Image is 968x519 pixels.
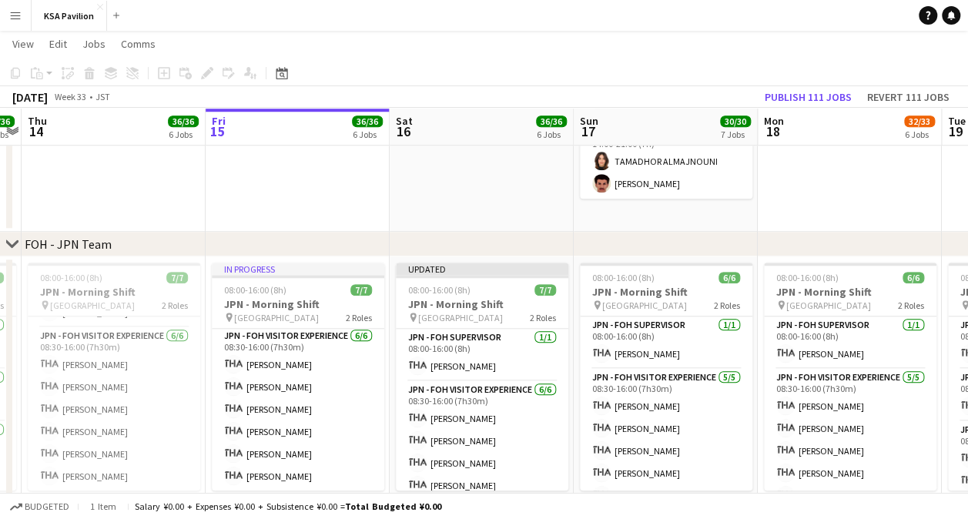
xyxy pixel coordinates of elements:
div: 6 Jobs [905,129,934,140]
span: [GEOGRAPHIC_DATA] [418,312,503,323]
div: Updated [396,263,568,275]
app-job-card: Updated08:00-16:00 (8h)7/7JPN - Morning Shift [GEOGRAPHIC_DATA]2 RolesJPN - FOH Supervisor1/108:0... [396,263,568,491]
a: Comms [115,34,162,54]
button: KSA Pavilion [32,1,107,31]
button: Revert 111 jobs [861,87,956,107]
div: In progress [212,263,384,275]
span: 08:00-16:00 (8h) [40,272,102,283]
span: 32/33 [904,116,935,127]
h3: JPN - Morning Shift [396,297,568,311]
div: 6 Jobs [537,129,566,140]
span: 7/7 [350,284,372,296]
span: 6/6 [718,272,740,283]
span: 36/36 [168,116,199,127]
span: Edit [49,37,67,51]
span: Budgeted [25,501,69,512]
span: 2 Roles [530,312,556,323]
app-job-card: 08:00-16:00 (8h)7/7JPN - Morning Shift [GEOGRAPHIC_DATA]2 RolesJPN - FOH Deputy Supervisor1/108:0... [28,263,200,491]
span: 08:00-16:00 (8h) [592,272,655,283]
span: 2 Roles [346,312,372,323]
app-job-card: 08:00-16:00 (8h)6/6JPN - Morning Shift [GEOGRAPHIC_DATA]2 RolesJPN - FOH Supervisor1/108:00-16:00... [580,263,752,491]
app-card-role: JPN - FOH Supervisor1/108:00-16:00 (8h)[PERSON_NAME] [580,316,752,369]
span: 08:00-16:00 (8h) [408,284,471,296]
span: Mon [764,114,784,128]
h3: JPN - Morning Shift [28,285,200,299]
span: 08:00-16:00 (8h) [776,272,839,283]
span: [GEOGRAPHIC_DATA] [602,300,687,311]
div: Salary ¥0.00 + Expenses ¥0.00 + Subsistence ¥0.00 = [135,501,441,512]
app-card-role: JPN - FOH Visitor Experience6/608:30-16:00 (7h30m)[PERSON_NAME][PERSON_NAME][PERSON_NAME][PERSON_... [212,327,384,491]
app-job-card: In progress08:00-16:00 (8h)7/7JPN - Morning Shift [GEOGRAPHIC_DATA]2 RolesJPN - FOH Deputy Superv... [212,263,384,491]
span: 2 Roles [898,300,924,311]
h3: JPN - Morning Shift [212,297,384,311]
span: 7/7 [166,272,188,283]
span: View [12,37,34,51]
app-card-role: JPN - FOH Visitor Experience5/508:30-16:00 (7h30m)[PERSON_NAME][PERSON_NAME][PERSON_NAME][PERSON_... [764,369,936,511]
span: [GEOGRAPHIC_DATA] [234,312,319,323]
a: Jobs [76,34,112,54]
app-card-role: KSA - FOH Visitor Experience2/214:00-21:00 (7h)TAMADHOR ALMAJNOUNI[PERSON_NAME] [580,124,752,199]
span: 16 [394,122,413,140]
span: Fri [212,114,226,128]
a: Edit [43,34,73,54]
h3: JPN - Morning Shift [580,285,752,299]
span: Sun [580,114,598,128]
div: JST [95,91,110,102]
div: 7 Jobs [721,129,750,140]
span: 17 [578,122,598,140]
span: Week 33 [51,91,89,102]
span: 30/30 [720,116,751,127]
span: Comms [121,37,156,51]
span: 1 item [85,501,122,512]
app-card-role: JPN - FOH Visitor Experience6/608:30-16:00 (7h30m)[PERSON_NAME][PERSON_NAME][PERSON_NAME][PERSON_... [28,327,200,491]
span: 15 [209,122,226,140]
span: Sat [396,114,413,128]
span: Total Budgeted ¥0.00 [345,501,441,512]
app-card-role: JPN - FOH Supervisor1/108:00-16:00 (8h)[PERSON_NAME] [764,316,936,369]
span: [GEOGRAPHIC_DATA] [50,300,135,311]
span: 6/6 [903,272,924,283]
span: 36/36 [536,116,567,127]
span: 14 [25,122,47,140]
span: 7/7 [534,284,556,296]
span: Jobs [82,37,106,51]
span: 18 [762,122,784,140]
span: Tue [948,114,966,128]
span: 36/36 [352,116,383,127]
button: Publish 111 jobs [759,87,858,107]
div: [DATE] [12,89,48,105]
button: Budgeted [8,498,72,515]
div: 6 Jobs [169,129,198,140]
div: FOH - JPN Team [25,236,112,252]
span: 08:00-16:00 (8h) [224,284,286,296]
span: Thu [28,114,47,128]
app-job-card: 08:00-16:00 (8h)6/6JPN - Morning Shift [GEOGRAPHIC_DATA]2 RolesJPN - FOH Supervisor1/108:00-16:00... [764,263,936,491]
span: 2 Roles [162,300,188,311]
span: 2 Roles [714,300,740,311]
span: 19 [946,122,966,140]
h3: JPN - Morning Shift [764,285,936,299]
span: [GEOGRAPHIC_DATA] [786,300,871,311]
app-card-role: JPN - FOH Visitor Experience5/508:30-16:00 (7h30m)[PERSON_NAME][PERSON_NAME][PERSON_NAME][PERSON_... [580,369,752,511]
a: View [6,34,40,54]
div: 6 Jobs [353,129,382,140]
app-card-role: JPN - FOH Supervisor1/108:00-16:00 (8h)[PERSON_NAME] [396,329,568,381]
